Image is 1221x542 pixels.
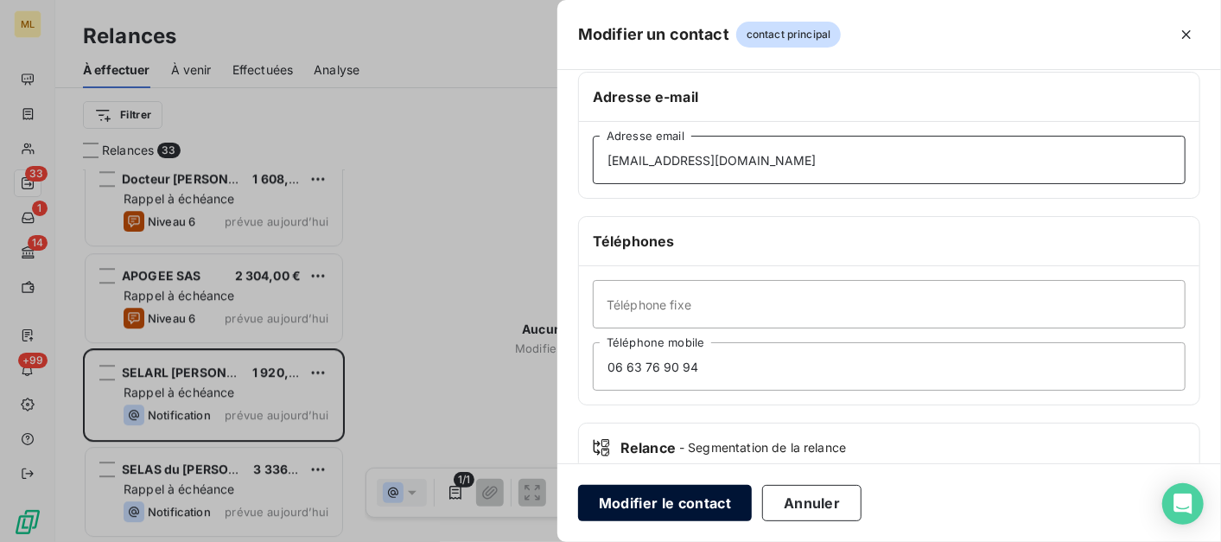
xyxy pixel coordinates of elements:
input: placeholder [593,342,1186,391]
input: placeholder [593,280,1186,328]
button: Modifier le contact [578,485,752,521]
h6: Adresse e-mail [593,86,1186,107]
span: - Segmentation de la relance [679,439,846,456]
div: Open Intercom Messenger [1162,483,1204,525]
div: Relance [593,437,1186,458]
button: Annuler [762,485,862,521]
h6: Téléphones [593,231,1186,252]
input: placeholder [593,136,1186,184]
h5: Modifier un contact [578,22,729,47]
span: contact principal [736,22,842,48]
